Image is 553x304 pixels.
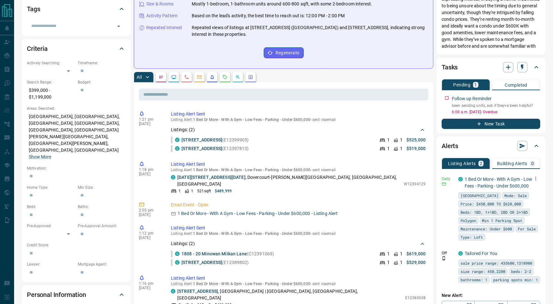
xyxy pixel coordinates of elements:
p: 1 [400,145,403,152]
p: 1 [179,188,181,194]
p: [DATE] [139,212,161,217]
p: $525,000 [406,137,426,143]
span: Beds: 1BD, 1+1BD, 2BD OR 2+1BD [461,209,528,215]
p: $619,000 [406,251,426,257]
div: Tags [27,1,125,17]
p: Actively Searching: [27,60,75,66]
p: Listing Alerts [448,161,476,166]
p: [GEOGRAPHIC_DATA], [GEOGRAPHIC_DATA], [GEOGRAPHIC_DATA], [GEOGRAPHIC_DATA], [GEOGRAPHIC_DATA], [G... [27,111,125,162]
p: [DATE] [139,172,161,176]
div: Personal Information [27,287,125,302]
svg: Push Notification Only [442,256,446,260]
span: 1 Bed Or More - With A Gym - Low Fees - Parking - Under $600,000 [193,168,310,172]
p: 1 [387,137,390,143]
p: 1:21 pm [139,117,161,122]
div: condos.ca [175,146,180,151]
p: Pre-Approval Amount: [78,223,125,229]
p: 1 [400,259,403,266]
p: Listing Alert : - sent via email [171,282,426,286]
div: condos.ca [171,289,175,293]
span: Type: Loft [461,234,483,240]
p: Budget: [78,79,125,85]
div: condos.ca [175,260,180,265]
div: condos.ca [171,175,175,180]
p: Baths: [78,204,125,210]
p: $399,000 - $1,199,000 [27,85,75,102]
p: Completed [505,83,527,87]
span: Mode: Sale [504,192,527,199]
p: 521 sqft [197,188,211,194]
span: Polygon [461,217,476,224]
p: 1 [474,83,477,87]
p: (E12389802) [181,259,249,266]
button: Show More [29,154,51,160]
p: Home Type: [27,185,75,190]
span: Maintenance: Under $600 [461,226,512,232]
a: [STREET_ADDRESS] [181,146,222,151]
svg: Listing Alerts [210,75,215,80]
button: Open [114,22,123,31]
p: (E12399905) [181,137,249,143]
span: beds: 2-2 [511,268,531,275]
a: 1 Bed Or More - With A Gym - Low Fees - Parking - Under $600,000 [465,177,532,188]
p: Repeated Interest [146,24,182,31]
span: [GEOGRAPHIC_DATA] [461,192,499,199]
p: , [GEOGRAPHIC_DATA] | [GEOGRAPHIC_DATA], [GEOGRAPHIC_DATA], [GEOGRAPHIC_DATA] [177,288,402,301]
span: sale price range: 435600,1318900 [461,260,532,266]
p: 1 [191,188,193,194]
span: Price: $450,000 TO $620,000 [461,201,521,207]
div: condos.ca [175,252,180,256]
p: 2 [480,161,482,166]
div: Tasks [442,60,540,75]
div: Criteria [27,41,125,56]
p: Search Range: [27,79,75,85]
p: Min Size: [78,185,125,190]
p: (C12391069) [181,251,274,257]
p: [DATE] [139,236,161,240]
a: [DATE][STREET_ADDRESS][DATE] [177,175,245,180]
p: Listings: ( 2 ) [171,240,195,247]
p: Activity Pattern [146,12,178,19]
p: All [137,75,142,79]
span: 1 Bed Or More - With A Gym - Low Fees - Parking - Under $600,000 [193,282,310,286]
a: [STREET_ADDRESS] [177,289,218,294]
p: 1 [387,251,390,257]
p: , Dovercourt-[PERSON_NAME][GEOGRAPHIC_DATA], [GEOGRAPHIC_DATA], [GEOGRAPHIC_DATA] [177,174,401,188]
p: $529,000 [406,259,426,266]
p: been sending units, ask if theyve been helpful? [452,103,540,108]
p: 1:16 pm [139,281,161,286]
p: Credit Score: [27,242,125,248]
p: Based on the lead's activity, the best time to reach out is: 12:00 PM - 2:00 PM [192,12,345,19]
h2: Tasks [442,62,458,72]
a: 1808 - 20 Minowan Miikan Lane [181,251,247,256]
p: W12394129 [404,181,426,187]
p: 1 [387,145,390,152]
p: Lawyer: [27,261,75,267]
p: [DATE] [139,286,161,290]
p: Size & Rooms [146,1,174,7]
span: Min 1 Parking Spot [482,217,522,224]
span: parking spots min: 1 [493,276,538,283]
h2: Tags [27,4,40,14]
p: 1 [400,137,403,143]
a: [STREET_ADDRESS] [181,260,222,265]
svg: Notes [158,75,164,80]
p: New Alert: [442,292,540,299]
p: [DATE] [139,122,161,126]
p: $519,000 [406,145,426,152]
p: Pre-Approved: [27,223,75,229]
p: Off [442,250,454,256]
p: Pending [453,83,470,87]
p: (E12397813) [181,145,249,152]
p: Listing Alert : - sent via email [171,168,426,172]
span: size range: 450,2200 [461,268,505,275]
svg: Lead Browsing Activity [171,75,176,80]
svg: Email [442,182,446,186]
div: condos.ca [458,177,463,181]
p: Listing Alert Sent [171,275,426,282]
p: 1 [400,251,403,257]
h2: Alerts [442,141,458,151]
p: Repeated views of listings at [STREET_ADDRESS] ([GEOGRAPHIC_DATA]) and [STREET_ADDRESS], indicati... [192,24,428,38]
p: E12380038 [405,295,426,301]
svg: Agent Actions [248,75,253,80]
